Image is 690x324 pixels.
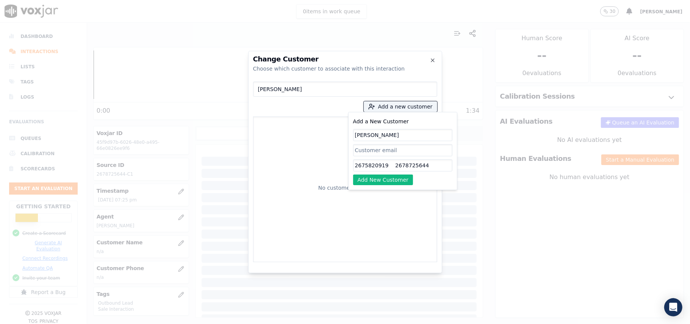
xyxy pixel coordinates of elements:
[318,184,372,192] p: No customers found
[253,56,437,63] h2: Change Customer
[353,175,413,185] button: Add New Customer
[353,129,452,141] input: Customer name
[364,101,437,112] button: Add a new customer
[253,82,437,97] input: Search Customers
[353,159,452,171] input: Customer phone
[253,65,437,72] div: Choose which customer to associate with this interaction
[353,118,409,124] label: Add a New Customer
[353,144,452,156] input: Customer email
[664,298,682,316] div: Open Intercom Messenger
